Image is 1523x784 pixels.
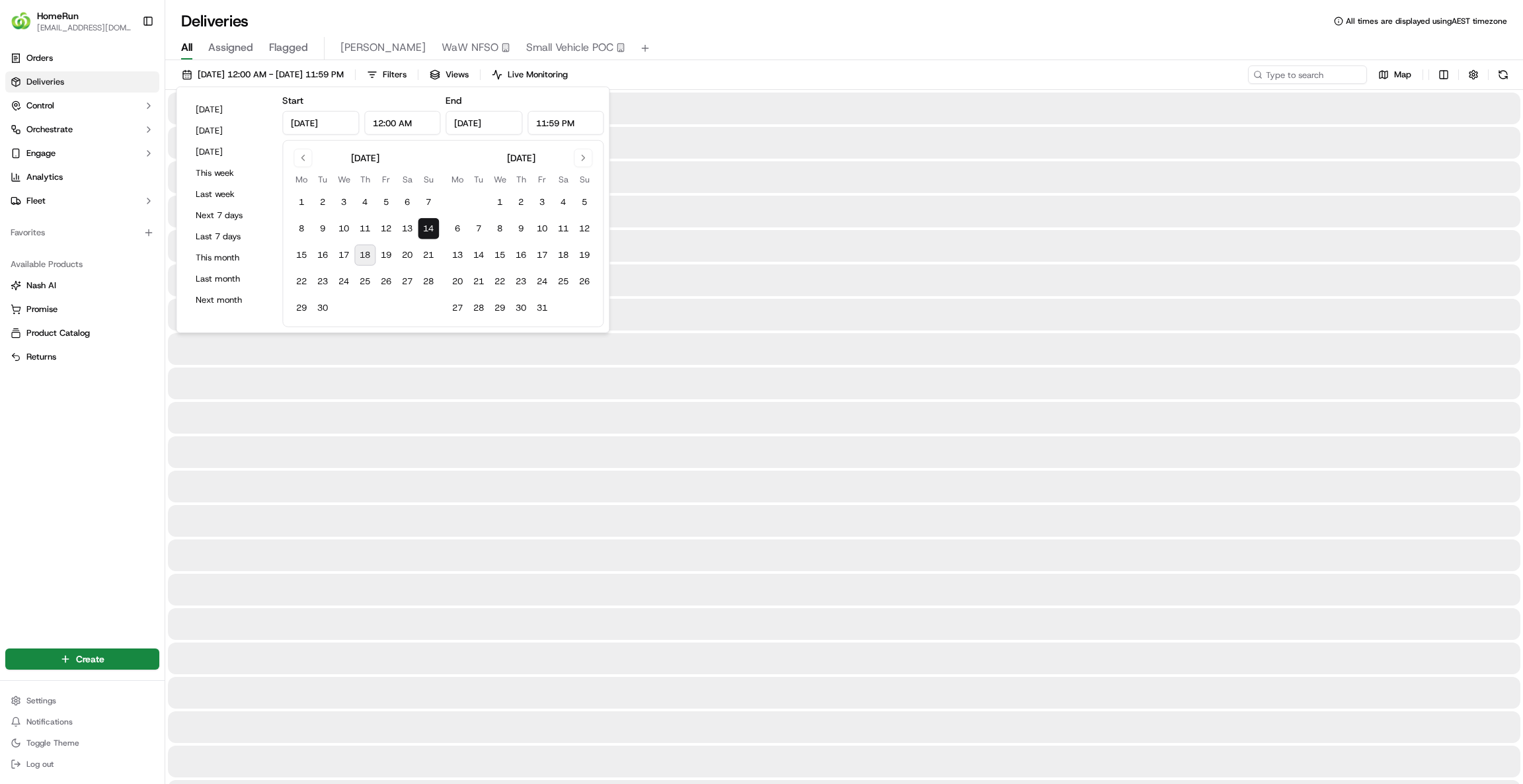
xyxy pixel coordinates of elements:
th: Monday [291,173,312,186]
button: 1 [291,192,312,213]
button: 28 [418,271,439,292]
span: Control [26,100,54,112]
button: Nash AI [5,275,159,296]
button: 19 [574,245,595,266]
button: 20 [447,271,468,292]
button: 25 [553,271,574,292]
button: 1 [489,192,510,213]
button: 4 [354,192,375,213]
button: [DATE] [190,100,269,119]
button: 8 [291,218,312,239]
button: Notifications [5,713,159,731]
button: 16 [312,245,333,266]
button: 12 [574,218,595,239]
button: This week [190,164,269,182]
span: Promise [26,303,58,315]
button: HomeRun [37,9,79,22]
button: 9 [510,218,531,239]
span: Small Vehicle POC [526,40,613,56]
button: Filters [361,65,412,84]
th: Friday [531,173,553,186]
button: 8 [489,218,510,239]
button: Go to previous month [293,149,312,167]
button: 15 [489,245,510,266]
span: All times are displayed using AEST timezone [1346,16,1507,26]
button: Engage [5,143,159,164]
th: Thursday [354,173,375,186]
h1: Deliveries [181,11,249,32]
button: Last month [190,270,269,288]
button: 23 [510,271,531,292]
span: Create [76,652,104,666]
button: 5 [574,192,595,213]
span: Returns [26,351,56,363]
span: Fleet [26,195,46,207]
span: Flagged [269,40,308,56]
button: Toggle Theme [5,734,159,752]
button: 26 [375,271,397,292]
input: Date [446,111,522,135]
span: Engage [26,147,56,159]
input: Time [364,111,441,135]
button: 22 [291,271,312,292]
button: 11 [354,218,375,239]
a: Deliveries [5,71,159,93]
div: [DATE] [507,151,535,165]
button: 18 [354,245,375,266]
span: Filters [383,69,407,81]
button: 7 [418,192,439,213]
th: Friday [375,173,397,186]
span: [PERSON_NAME] [340,40,426,56]
button: Refresh [1494,65,1512,84]
button: Product Catalog [5,323,159,344]
span: WaW NFSO [442,40,498,56]
button: 22 [489,271,510,292]
span: Nash AI [26,280,56,292]
button: 23 [312,271,333,292]
span: Log out [26,759,54,769]
button: 18 [553,245,574,266]
label: Start [282,95,303,106]
th: Monday [447,173,468,186]
button: 11 [553,218,574,239]
button: 19 [375,245,397,266]
button: 2 [510,192,531,213]
div: [DATE] [351,151,379,165]
button: 26 [574,271,595,292]
button: [EMAIL_ADDRESS][DOMAIN_NAME] [37,22,132,33]
a: Returns [11,351,154,363]
button: 21 [418,245,439,266]
th: Saturday [553,173,574,186]
button: 7 [468,218,489,239]
button: 25 [354,271,375,292]
button: 4 [553,192,574,213]
img: HomeRun [11,11,32,32]
button: 28 [468,297,489,319]
button: Last week [190,185,269,204]
button: 12 [375,218,397,239]
button: Fleet [5,190,159,212]
button: 3 [531,192,553,213]
button: HomeRunHomeRun[EMAIL_ADDRESS][DOMAIN_NAME] [5,5,137,37]
th: Sunday [574,173,595,186]
button: 17 [531,245,553,266]
button: 17 [333,245,354,266]
button: 27 [397,271,418,292]
button: 6 [397,192,418,213]
button: This month [190,249,269,267]
span: Map [1394,69,1411,81]
button: 15 [291,245,312,266]
button: 30 [510,297,531,319]
button: [DATE] [190,122,269,140]
button: 13 [447,245,468,266]
button: 24 [531,271,553,292]
button: Live Monitoring [486,65,574,84]
span: Assigned [208,40,253,56]
span: Live Monitoring [508,69,568,81]
button: 20 [397,245,418,266]
button: 29 [489,297,510,319]
button: Settings [5,691,159,710]
a: Analytics [5,167,159,188]
th: Tuesday [468,173,489,186]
